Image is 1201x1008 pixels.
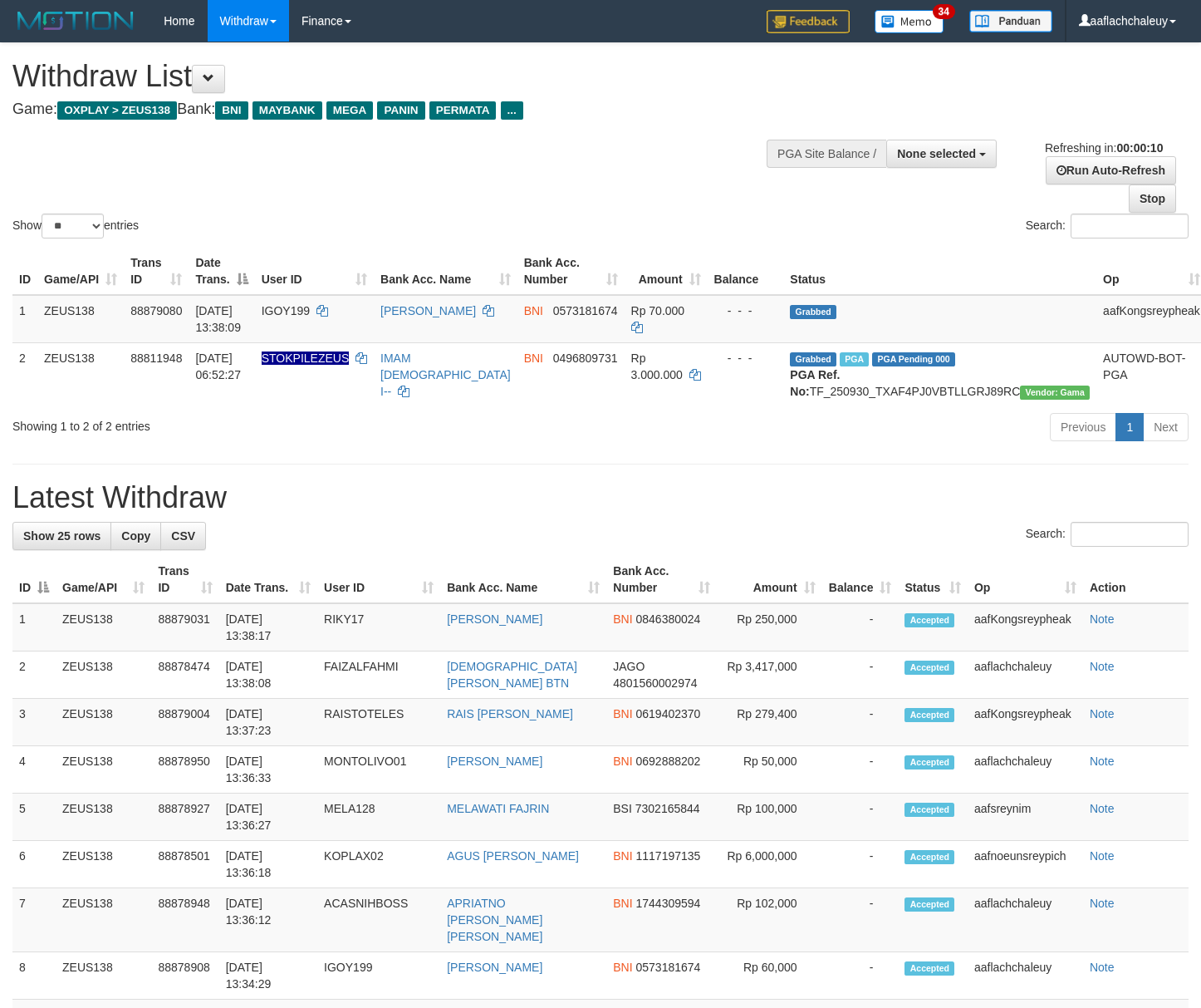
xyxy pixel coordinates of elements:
a: MELAWATI FAJRIN [447,802,549,815]
td: aafKongsreypheak [968,603,1083,652]
td: 5 [12,794,56,841]
td: Rp 279,400 [717,699,822,746]
td: - [822,746,899,794]
span: Rp 3.000.000 [631,352,683,381]
td: IGOY199 [317,952,440,1000]
td: 4 [12,746,56,794]
a: Run Auto-Refresh [1046,156,1176,184]
span: Accepted [904,755,954,770]
a: AGUS [PERSON_NAME] [447,849,579,863]
span: Accepted [904,897,954,912]
a: Next [1143,413,1189,441]
a: APRIATNO [PERSON_NAME] [PERSON_NAME] [447,897,542,943]
a: [DEMOGRAPHIC_DATA][PERSON_NAME] BTN [447,660,577,690]
th: Bank Acc. Number: activate to sort column ascending [606,556,716,603]
span: Copy 0573181674 to clipboard [553,304,618,317]
td: 88878948 [151,888,218,952]
a: Note [1090,755,1115,768]
span: BNI [524,352,543,365]
label: Search: [1026,522,1189,547]
td: ZEUS138 [56,952,151,1000]
th: Trans ID: activate to sort column ascending [151,556,218,603]
td: - [822,603,899,652]
td: 88879004 [151,699,218,746]
th: Amount: activate to sort column ascending [625,248,708,295]
td: ZEUS138 [56,794,151,841]
span: Vendor URL: https://trx31.1velocity.biz [1020,386,1090,400]
span: Accepted [904,850,954,864]
span: Rp 70.000 [631,304,685,317]
a: Stop [1129,184,1176,213]
th: Balance: activate to sort column ascending [822,556,899,603]
td: TF_250930_TXAF4PJ0VBTLLGRJ89RC [783,342,1096,406]
th: Game/API: activate to sort column ascending [56,556,151,603]
td: ACASNIHBOSS [317,888,440,952]
span: 88811948 [130,352,182,365]
div: Showing 1 to 2 of 2 entries [12,411,488,435]
span: BNI [613,707,632,720]
span: BNI [613,897,632,910]
h1: Latest Withdraw [12,481,1189,514]
th: Action [1083,556,1189,603]
a: Note [1090,849,1115,863]
td: [DATE] 13:36:27 [219,794,317,841]
td: aafKongsreypheak [968,699,1083,746]
h1: Withdraw List [12,60,784,93]
a: Note [1090,707,1115,720]
span: Nama rekening ada tanda titik/strip, harap diedit [262,352,350,365]
td: ZEUS138 [37,295,124,343]
td: 6 [12,841,56,888]
td: - [822,652,899,699]
span: [DATE] 13:38:09 [195,304,241,334]
a: Note [1090,802,1115,815]
td: ZEUS138 [56,652,151,699]
td: aaflachchaleuy [968,952,1083,1000]
td: ZEUS138 [56,888,151,952]
div: - - - [714,302,777,319]
th: User ID: activate to sort column ascending [317,556,440,603]
span: Copy 4801560002974 to clipboard [613,676,697,690]
span: None selected [897,147,976,160]
td: aafsreynim [968,794,1083,841]
th: Status: activate to sort column ascending [898,556,967,603]
td: [DATE] 13:37:23 [219,699,317,746]
a: RAIS [PERSON_NAME] [447,707,573,720]
td: 2 [12,342,37,406]
span: PGA Pending [872,352,955,366]
span: Accepted [904,961,954,976]
span: Refreshing in: [1045,141,1163,155]
img: Feedback.jpg [767,10,850,33]
td: [DATE] 13:36:18 [219,841,317,888]
th: User ID: activate to sort column ascending [255,248,374,295]
span: BNI [613,961,632,974]
td: ZEUS138 [56,603,151,652]
a: CSV [160,522,206,550]
th: Bank Acc. Number: activate to sort column ascending [517,248,625,295]
span: PERMATA [429,101,497,120]
td: [DATE] 13:38:17 [219,603,317,652]
span: BSI [613,802,632,815]
a: [PERSON_NAME] [447,961,542,974]
span: Show 25 rows [23,529,100,543]
td: 88879031 [151,603,218,652]
th: Amount: activate to sort column ascending [717,556,822,603]
span: BNI [613,755,632,768]
span: Copy 0692888202 to clipboard [636,755,701,768]
span: MEGA [326,101,374,120]
a: [PERSON_NAME] [380,304,476,317]
td: Rp 102,000 [717,888,822,952]
th: Date Trans.: activate to sort column ascending [219,556,317,603]
button: None selected [886,140,997,168]
td: 7 [12,888,56,952]
td: 1 [12,295,37,343]
td: 1 [12,603,56,652]
a: 1 [1115,413,1144,441]
td: 8 [12,952,56,1000]
th: Op: activate to sort column ascending [968,556,1083,603]
span: Copy 1744309594 to clipboard [636,897,701,910]
td: 88878950 [151,746,218,794]
td: Rp 50,000 [717,746,822,794]
span: BNI [613,612,632,626]
td: RAISTOTELES [317,699,440,746]
th: Status [783,248,1096,295]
